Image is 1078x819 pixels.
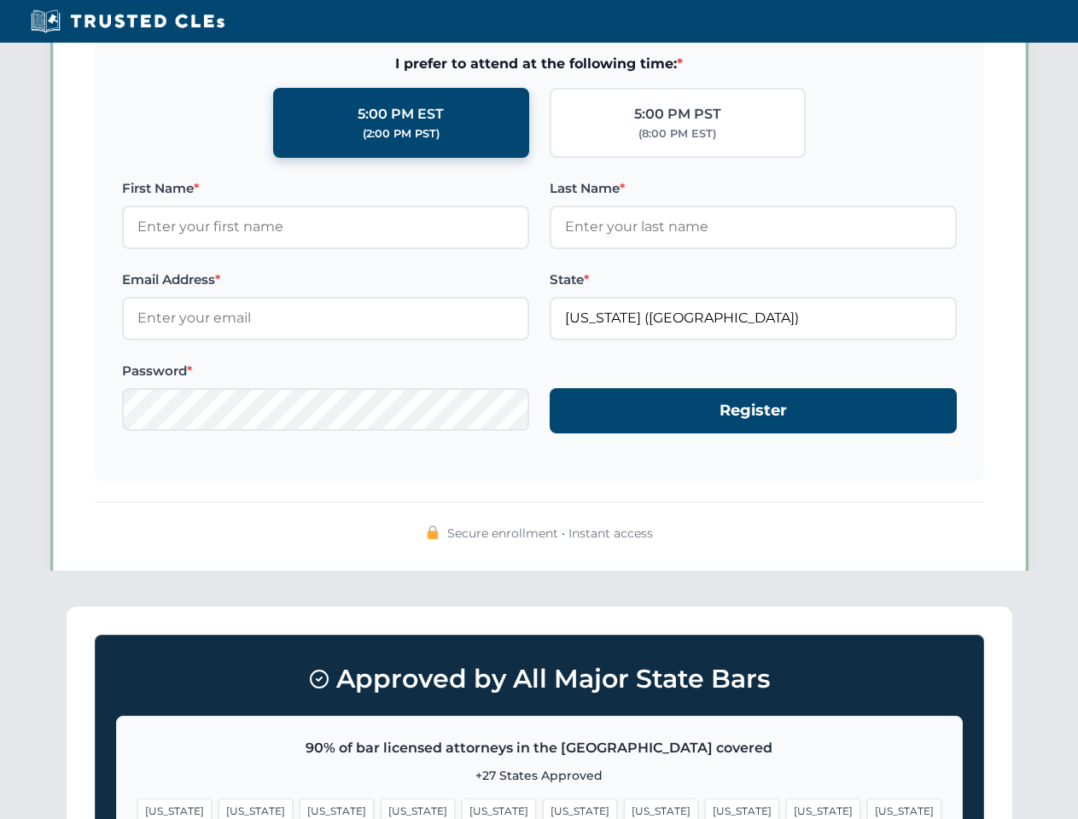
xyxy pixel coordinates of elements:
[116,656,963,702] h3: Approved by All Major State Bars
[122,53,957,75] span: I prefer to attend at the following time:
[550,270,957,290] label: State
[550,297,957,340] input: Florida (FL)
[122,297,529,340] input: Enter your email
[363,125,440,142] div: (2:00 PM PST)
[137,737,941,759] p: 90% of bar licensed attorneys in the [GEOGRAPHIC_DATA] covered
[122,178,529,199] label: First Name
[137,766,941,785] p: +27 States Approved
[26,9,230,34] img: Trusted CLEs
[634,103,721,125] div: 5:00 PM PST
[426,526,440,539] img: 🔒
[122,206,529,248] input: Enter your first name
[447,524,653,543] span: Secure enrollment • Instant access
[638,125,716,142] div: (8:00 PM EST)
[122,270,529,290] label: Email Address
[550,388,957,433] button: Register
[122,361,529,381] label: Password
[358,103,444,125] div: 5:00 PM EST
[550,178,957,199] label: Last Name
[550,206,957,248] input: Enter your last name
